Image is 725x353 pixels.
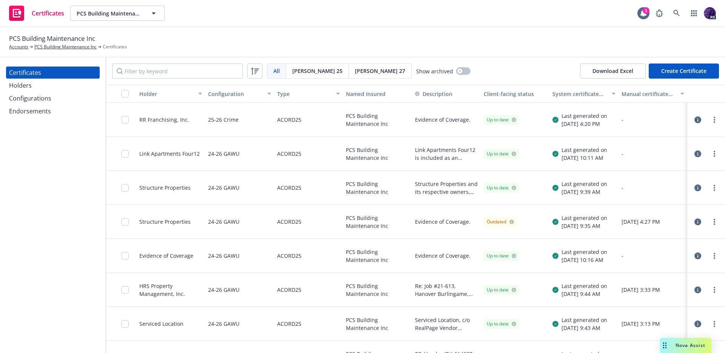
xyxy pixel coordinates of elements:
div: 24-26 GAWU [208,141,239,166]
a: PCS Building Maintenance Inc [34,43,97,50]
a: more [710,285,719,294]
div: Up to date [487,150,516,157]
div: - [622,116,684,124]
div: Manual certificate last generated [622,90,676,98]
a: more [710,319,719,328]
button: Configuration [205,85,274,103]
div: [DATE] 10:11 AM [561,154,607,162]
a: more [710,251,719,260]
input: Select all [121,90,129,98]
span: Certificates [103,43,127,50]
div: [DATE] 9:39 AM [561,188,607,196]
div: 24-26 GAWU [208,311,239,336]
div: System certificate last generated [552,90,607,98]
div: PCS Building Maintenance Inc [343,137,412,171]
div: Named Insured [346,90,409,98]
span: [PERSON_NAME] 27 [355,67,405,75]
div: PCS Building Maintenance Inc [343,205,412,239]
input: Toggle Row Selected [121,218,129,226]
input: Toggle Row Selected [121,286,129,294]
div: [DATE] 9:35 AM [561,222,607,230]
a: more [710,115,719,124]
button: Link Apartments Four12 is included as an additional insured as required by a written contract wit... [415,146,478,162]
button: Holder [136,85,205,103]
div: Structure Properties [139,218,191,226]
div: PCS Building Maintenance Inc [343,103,412,137]
div: ACORD25 [277,209,301,234]
div: ACORD25 [277,243,301,268]
button: Type [274,85,343,103]
a: Configurations [6,92,100,104]
span: [PERSON_NAME] 25 [292,67,342,75]
div: [DATE] 4:20 PM [561,120,607,128]
div: Holder [139,90,194,98]
input: Toggle Row Selected [121,116,129,124]
div: [DATE] 3:13 PM [622,320,684,328]
input: Toggle Row Selected [121,150,129,158]
span: Show archived [416,67,453,75]
div: ACORD25 [277,277,301,302]
button: Serviced Location, c/o RealPage Vendor Credentialing is included as an additional insured as requ... [415,316,478,332]
div: Up to date [487,116,516,123]
input: Filter by keyword [112,63,243,79]
a: more [710,217,719,226]
input: Toggle Row Selected [121,252,129,260]
div: Last generated on [561,112,607,120]
a: more [710,183,719,192]
button: Evidence of Coverage. [415,218,470,226]
div: Last generated on [561,248,607,256]
button: Description [415,90,452,98]
div: [DATE] 4:27 PM [622,218,684,226]
div: RR Franchising, Inc. [139,116,189,124]
span: Certificates [32,10,64,16]
div: ACORD25 [277,141,301,166]
div: Type [277,90,332,98]
div: - [622,252,684,260]
span: Structure Properties and its respective owners, officers, agents and employees and any individual... [415,180,478,196]
div: Endorsements [9,105,51,117]
button: Client-facing status [481,85,549,103]
div: Drag to move [660,338,669,353]
div: 24-26 GAWU [208,175,239,200]
div: Up to date [487,320,516,327]
span: Evidence of Coverage. [415,252,470,260]
div: Serviced Location [139,320,184,328]
img: photo [704,7,716,19]
div: Up to date [487,184,516,191]
a: more [710,149,719,158]
input: Toggle Row Selected [121,184,129,192]
div: Holders [9,79,32,91]
span: Nova Assist [676,342,705,348]
a: Switch app [686,6,702,21]
button: Manual certificate last generated [619,85,687,103]
a: Holders [6,79,100,91]
div: PCS Building Maintenance Inc [343,239,412,273]
div: Evidence of Coverage [139,252,193,260]
div: 24-26 GAWU [208,277,239,302]
a: Search [669,6,684,21]
div: PCS Building Maintenance Inc [343,307,412,341]
div: Configuration [208,90,262,98]
div: [DATE] 3:33 PM [622,286,684,294]
button: Evidence of Coverage. [415,116,470,124]
div: [DATE] 9:44 AM [561,290,607,298]
div: HRS Property Management, Inc. [139,282,202,298]
div: - [622,184,684,192]
a: Certificates [6,67,100,79]
div: Link Apartments Four12 [139,150,200,158]
span: PCS Building Maintenance Inc [9,34,95,43]
button: PCS Building Maintenance Inc [70,6,165,21]
div: ACORD25 [277,107,301,132]
span: All [273,67,280,75]
div: - [622,150,684,158]
div: ACORD25 [277,311,301,336]
span: Re: Job #21-613, Hanover Burlingame, [DATE]-[DATE][STREET_ADDRESS][PERSON_NAME]. HRS Property Man... [415,282,478,298]
button: Download Excel [580,63,646,79]
div: Up to date [487,252,516,259]
div: Certificates [9,67,41,79]
div: 24-26 GAWU [208,243,239,268]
